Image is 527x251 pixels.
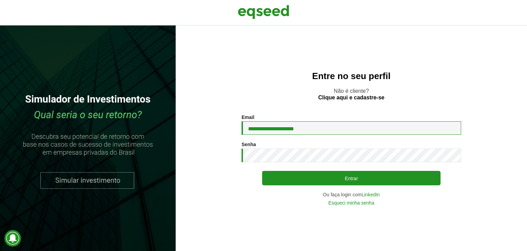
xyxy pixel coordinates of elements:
[362,192,380,197] a: LinkedIn
[242,115,254,120] label: Email
[318,95,385,100] a: Clique aqui e cadastre-se
[189,71,513,81] h2: Entre no seu perfil
[328,200,374,205] a: Esqueci minha senha
[242,142,256,147] label: Senha
[262,171,441,185] button: Entrar
[238,3,289,21] img: EqSeed Logo
[189,88,513,101] p: Não é cliente?
[242,192,461,197] div: Ou faça login com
